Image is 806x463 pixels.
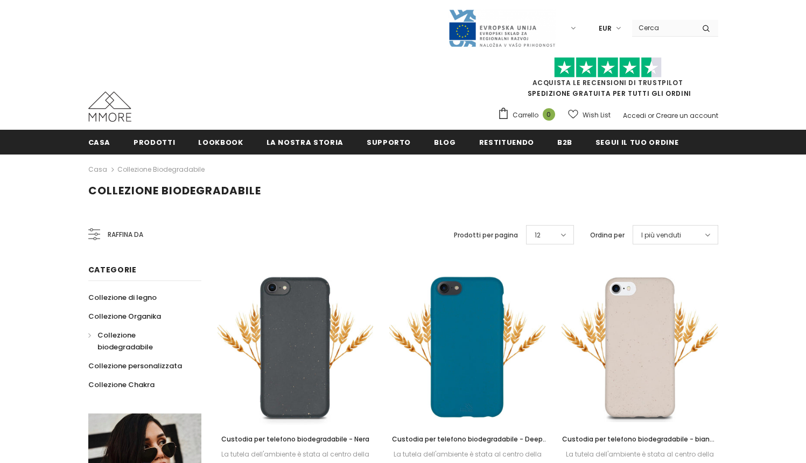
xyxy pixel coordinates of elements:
[389,433,545,445] a: Custodia per telefono biodegradabile - Deep Sea Blue
[562,434,718,455] span: Custodia per telefono biodegradabile - bianco naturale
[88,130,111,154] a: Casa
[88,137,111,148] span: Casa
[88,326,190,356] a: Collezione biodegradabile
[562,433,718,445] a: Custodia per telefono biodegradabile - bianco naturale
[590,230,625,241] label: Ordina per
[543,108,555,121] span: 0
[535,230,541,241] span: 12
[97,330,153,352] span: Collezione biodegradabile
[267,130,344,154] a: La nostra storia
[454,230,518,241] label: Prodotti per pagina
[656,111,718,120] a: Creare un account
[88,311,161,321] span: Collezione Organika
[434,137,456,148] span: Blog
[497,62,718,98] span: SPEDIZIONE GRATUITA PER TUTTI GLI ORDINI
[88,183,261,198] span: Collezione biodegradabile
[88,92,131,122] img: Casi MMORE
[557,137,572,148] span: B2B
[198,130,243,154] a: Lookbook
[599,23,612,34] span: EUR
[367,130,411,154] a: supporto
[392,434,548,455] span: Custodia per telefono biodegradabile - Deep Sea Blue
[88,264,137,275] span: Categorie
[218,433,374,445] a: Custodia per telefono biodegradabile - Nera
[88,356,182,375] a: Collezione personalizzata
[557,130,572,154] a: B2B
[434,130,456,154] a: Blog
[134,137,175,148] span: Prodotti
[532,78,683,87] a: Acquista le recensioni di TrustPilot
[479,137,534,148] span: Restituendo
[88,288,157,307] a: Collezione di legno
[88,361,182,371] span: Collezione personalizzata
[479,130,534,154] a: Restituendo
[648,111,654,120] span: or
[267,137,344,148] span: La nostra storia
[595,130,678,154] a: Segui il tuo ordine
[367,137,411,148] span: supporto
[583,110,611,121] span: Wish List
[198,137,243,148] span: Lookbook
[117,165,205,174] a: Collezione biodegradabile
[88,292,157,303] span: Collezione di legno
[134,130,175,154] a: Prodotti
[641,230,681,241] span: I più venduti
[221,434,369,444] span: Custodia per telefono biodegradabile - Nera
[595,137,678,148] span: Segui il tuo ordine
[448,23,556,32] a: Javni Razpis
[88,163,107,176] a: Casa
[88,375,155,394] a: Collezione Chakra
[632,20,694,36] input: Search Site
[513,110,538,121] span: Carrello
[448,9,556,48] img: Javni Razpis
[108,229,143,241] span: Raffina da
[88,380,155,390] span: Collezione Chakra
[623,111,646,120] a: Accedi
[88,307,161,326] a: Collezione Organika
[497,107,560,123] a: Carrello 0
[554,57,662,78] img: Fidati di Pilot Stars
[568,106,611,124] a: Wish List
